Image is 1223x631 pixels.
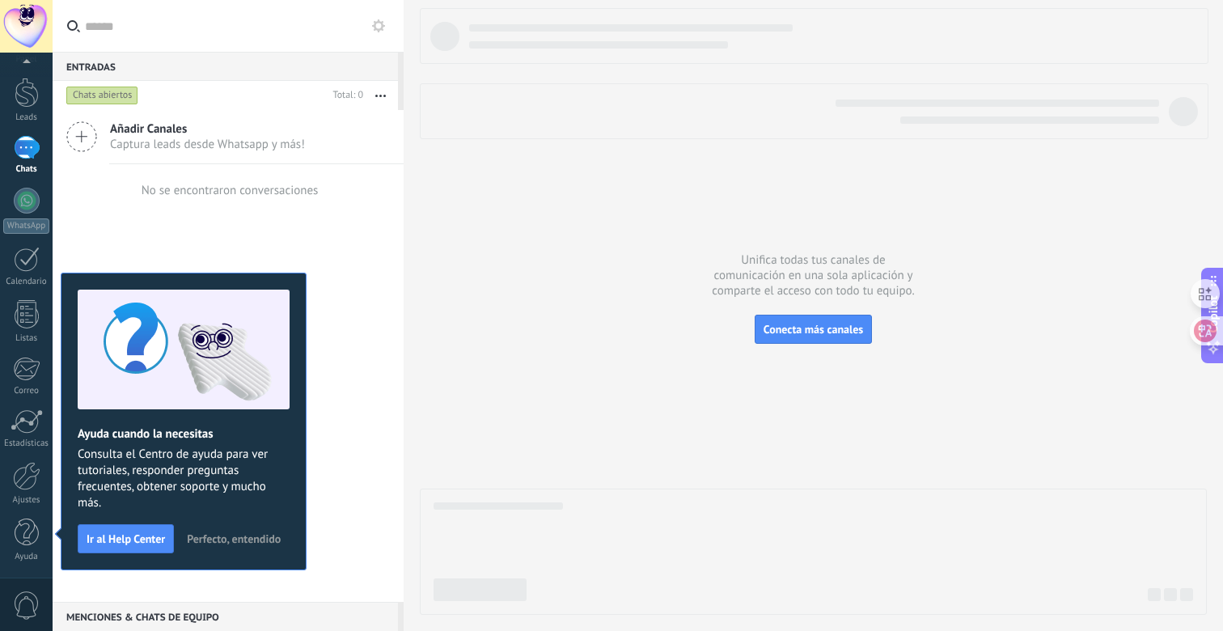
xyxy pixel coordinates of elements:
div: Leads [3,112,50,123]
button: Perfecto, entendido [180,527,288,551]
span: Conecta más canales [764,322,863,337]
span: Captura leads desde Whatsapp y más! [110,137,305,152]
div: Chats abiertos [66,86,138,105]
h2: Ayuda cuando la necesitas [78,426,290,442]
span: Ir al Help Center [87,533,165,544]
div: Correo [3,386,50,396]
div: Entradas [53,52,398,81]
div: WhatsApp [3,218,49,234]
button: Ir al Help Center [78,524,174,553]
span: Perfecto, entendido [187,533,281,544]
span: Añadir Canales [110,121,305,137]
div: Calendario [3,277,50,287]
span: Consulta el Centro de ayuda para ver tutoriales, responder preguntas frecuentes, obtener soporte ... [78,447,290,511]
div: Ayuda [3,552,50,562]
div: Menciones & Chats de equipo [53,602,398,631]
div: Total: 0 [327,87,363,104]
div: Chats [3,164,50,175]
div: Ajustes [3,495,50,506]
div: Estadísticas [3,438,50,449]
button: Conecta más canales [755,315,872,344]
div: Listas [3,333,50,344]
div: No se encontraron conversaciones [142,183,319,198]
